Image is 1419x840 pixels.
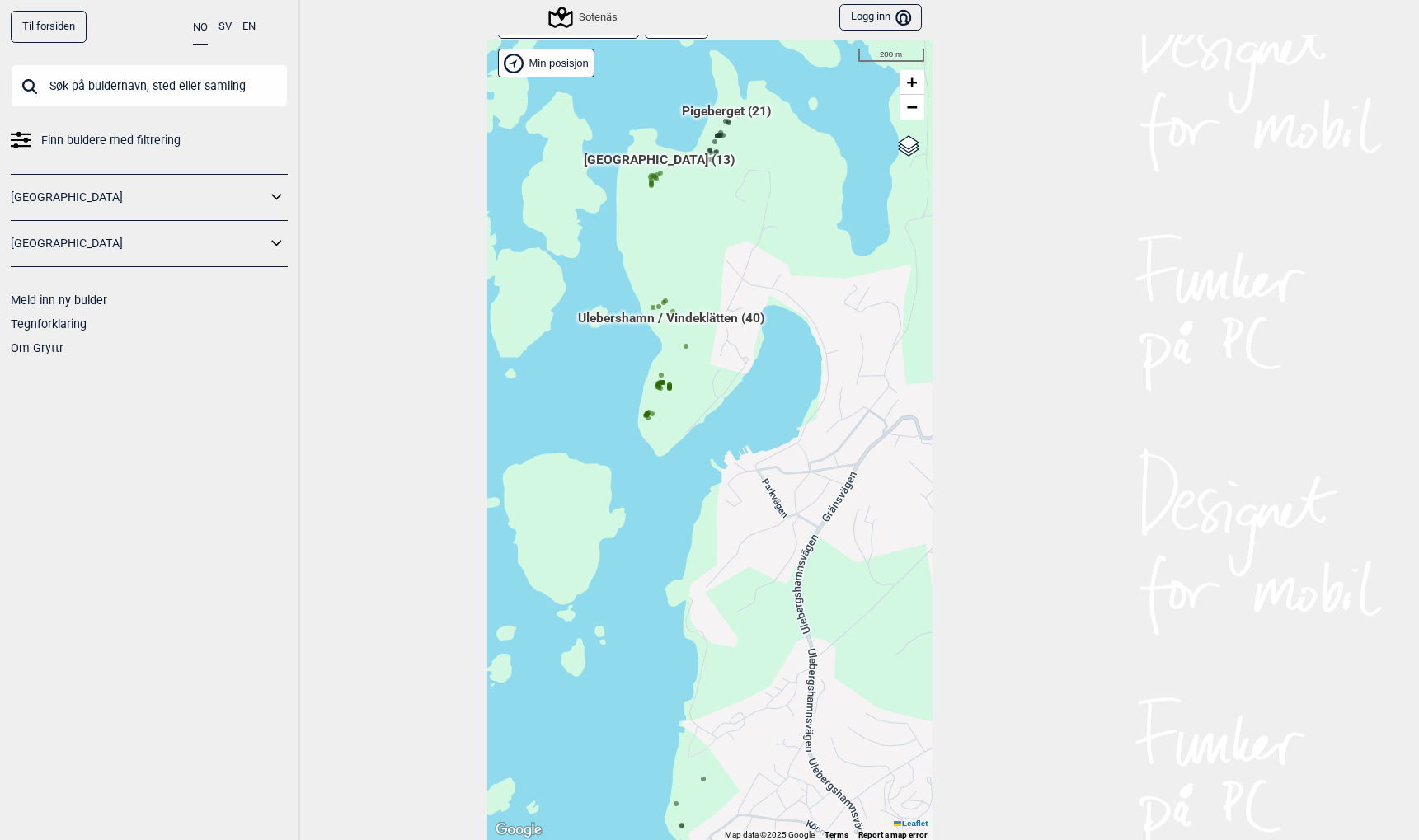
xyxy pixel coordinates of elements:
[584,151,735,182] span: [GEOGRAPHIC_DATA] (13)
[858,49,924,62] div: 200 m
[551,7,618,27] div: Sotenäs
[900,70,924,95] a: Zoom in
[242,11,256,43] button: EN
[41,129,181,153] span: Finn buldere med filtrering
[906,96,917,117] span: −
[11,11,87,43] a: Til forsiden
[218,11,232,43] button: SV
[858,830,928,839] a: Report a map error
[900,95,924,120] a: Zoom out
[578,309,764,340] span: Ulebershamn / Vindeklätten (40)
[11,64,288,107] input: Søk på buldernavn, sted eller samling
[825,830,848,839] a: Terms (opens in new tab)
[906,72,917,92] span: +
[11,232,266,256] a: [GEOGRAPHIC_DATA]
[655,172,665,182] div: [GEOGRAPHIC_DATA] (13)
[11,185,266,209] a: [GEOGRAPHIC_DATA]
[721,124,731,134] div: Pigeberget (21)
[11,129,288,153] a: Finn buldere med filtrering
[894,819,928,828] a: Leaflet
[193,11,208,45] button: NO
[11,293,107,307] a: Meld inn ny bulder
[839,4,921,31] button: Logg inn
[498,49,595,77] div: Vis min posisjon
[11,341,63,354] a: Om Gryttr
[893,128,924,164] a: Layers
[11,317,87,331] a: Tegnforklaring
[666,331,676,340] div: Ulebershamn / Vindeklätten (40)
[682,102,771,134] span: Pigeberget (21)
[725,830,815,839] span: Map data ©2025 Google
